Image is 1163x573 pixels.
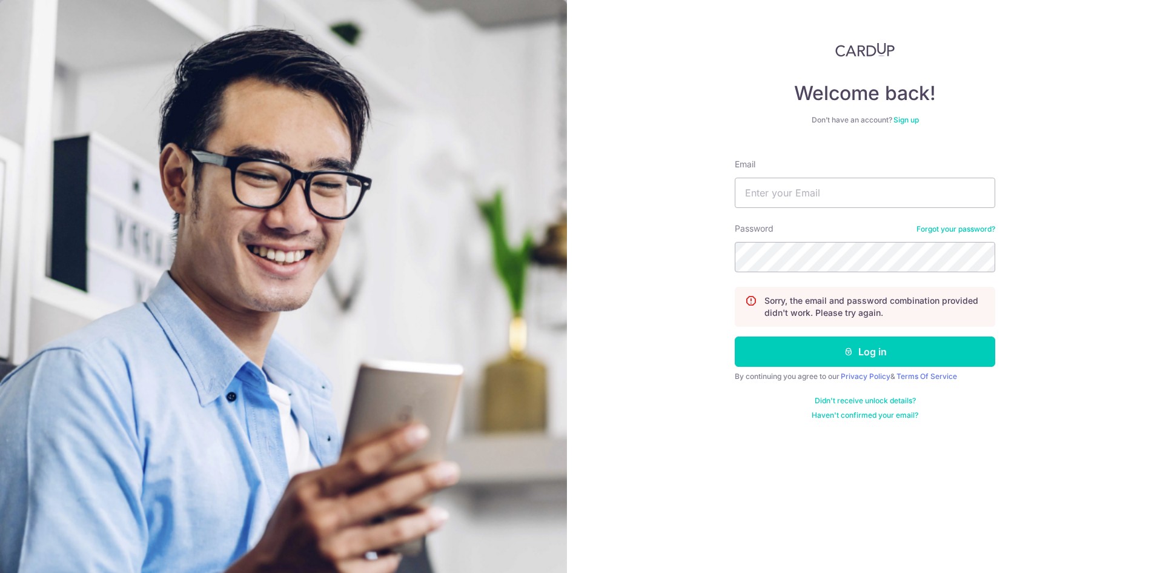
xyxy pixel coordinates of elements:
a: Forgot your password? [916,224,995,234]
div: Don’t have an account? [735,115,995,125]
h4: Welcome back! [735,81,995,106]
input: Enter your Email [735,178,995,208]
a: Terms Of Service [896,372,957,381]
label: Email [735,158,755,170]
a: Sign up [893,115,919,124]
label: Password [735,223,774,235]
a: Haven't confirmed your email? [812,410,918,420]
img: CardUp Logo [835,42,895,57]
div: By continuing you agree to our & [735,372,995,381]
a: Didn't receive unlock details? [815,396,916,406]
button: Log in [735,337,995,367]
p: Sorry, the email and password combination provided didn't work. Please try again. [764,295,985,319]
a: Privacy Policy [841,372,890,381]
